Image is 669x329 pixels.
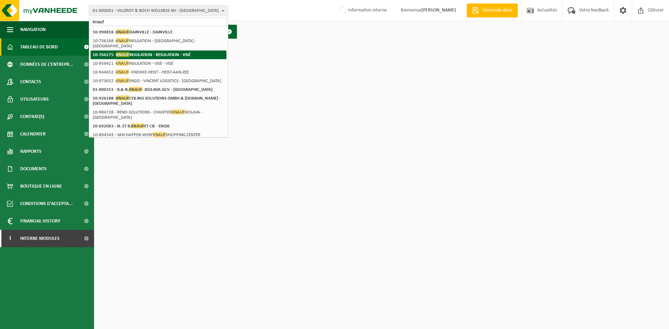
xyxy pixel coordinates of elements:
span: Interne modules [20,230,60,247]
span: Financial History [20,212,60,230]
input: Chercher des succursales liées [91,17,226,26]
span: Documents [20,160,47,178]
span: Conditions d'accepta... [20,195,73,212]
a: Demande devis [467,3,518,17]
span: Demande devis [481,7,514,14]
span: 01-000001 - VILLEROY & BOCH WELLNESS NV - [GEOGRAPHIC_DATA] [93,6,219,16]
span: I [7,230,13,247]
span: KNAUF [131,123,144,128]
span: Données de l'entrepr... [20,56,74,73]
span: KNAUF [116,29,129,34]
strong: 01-000311 - B.& N. - ISOLAVA GCV - [GEOGRAPHIC_DATA] [93,87,213,92]
label: Information interne [338,5,387,16]
span: KNAUF [129,87,142,92]
li: 10-944652 - - KNOKKE-HEIST - HEIST-AAN-ZEE [91,68,226,77]
li: 10-959421 - INSULATION - VISÉ - VISÉ [91,59,226,68]
span: Contacts [20,73,41,91]
span: KNAUF [116,78,129,83]
span: KNAUF [116,38,129,43]
span: Contrat(s) [20,108,44,125]
button: 01-000001 - VILLEROY & BOCH WELLNESS NV - [GEOGRAPHIC_DATA] [89,5,228,16]
strong: 10-766275 - INSULATION - RESULATION - VISÉ [93,52,191,57]
strong: 10-990818 - DAINVILLE - DAINVILLE [93,29,172,34]
span: Tableau de bord [20,38,58,56]
span: Navigation [20,21,46,38]
span: Calendrier [20,125,46,143]
span: KNAUF [172,109,185,115]
span: KNAUF [153,132,166,137]
span: Rapports [20,143,41,160]
li: 10-736168 - INSULATION - [GEOGRAPHIC_DATA] - [GEOGRAPHIC_DATA] [91,37,226,50]
li: 10-894543 - VAN HAPPEN WERF SHOPPING CENTER [GEOGRAPHIC_DATA] [91,131,226,144]
span: Utilisateurs [20,91,49,108]
span: KNAUF [116,95,129,101]
li: 10-973052 - ENGIS - VINCENT LOGISTICS - [GEOGRAPHIC_DATA] [91,77,226,85]
strong: [PERSON_NAME] [421,8,456,13]
span: KNAUF [116,61,129,66]
span: KNAUF [116,69,129,75]
strong: 10-692083 - N. ET B. ET CIE - ENGIS [93,123,170,128]
span: KNAUF [116,52,129,57]
li: 10-984728 - RENO-SOLUTIONS - CHANTIER ISOLAVA - [GEOGRAPHIC_DATA] [91,108,226,122]
span: Boutique en ligne [20,178,62,195]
